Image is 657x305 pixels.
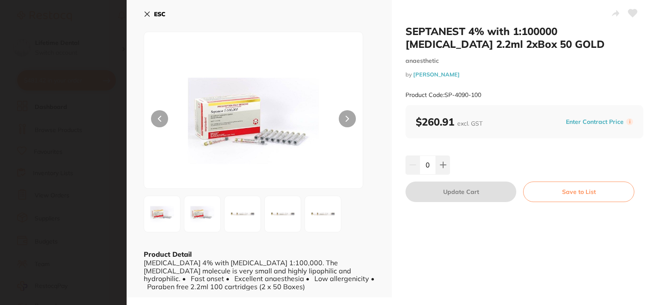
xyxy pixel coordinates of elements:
[563,118,626,126] button: Enter Contract Price
[227,199,258,229] img: MTAwXzMuanBn
[308,199,338,229] img: MTAwXzUuanBn
[626,118,633,125] label: i
[405,71,643,78] small: by
[405,182,516,202] button: Update Cart
[416,115,482,128] b: $260.91
[144,250,192,258] b: Product Detail
[267,199,298,229] img: MTAwXzQuanBn
[405,57,643,65] small: anaesthetic
[405,91,481,99] small: Product Code: SP-4090-100
[457,120,482,127] span: excl. GST
[147,199,178,229] img: MTAwLmpwZw
[413,71,460,78] a: [PERSON_NAME]
[144,7,166,21] button: ESC
[188,53,319,188] img: MTAwLmpwZw
[187,199,218,229] img: MTAwXzIuanBn
[154,10,166,18] b: ESC
[523,182,634,202] button: Save to List
[405,25,643,50] h2: SEPTANEST 4% with 1:100000 [MEDICAL_DATA] 2.2ml 2xBox 50 GOLD
[144,259,375,290] div: [MEDICAL_DATA] 4% with [MEDICAL_DATA] 1:100,000. The [MEDICAL_DATA] molecule is very small and hi...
